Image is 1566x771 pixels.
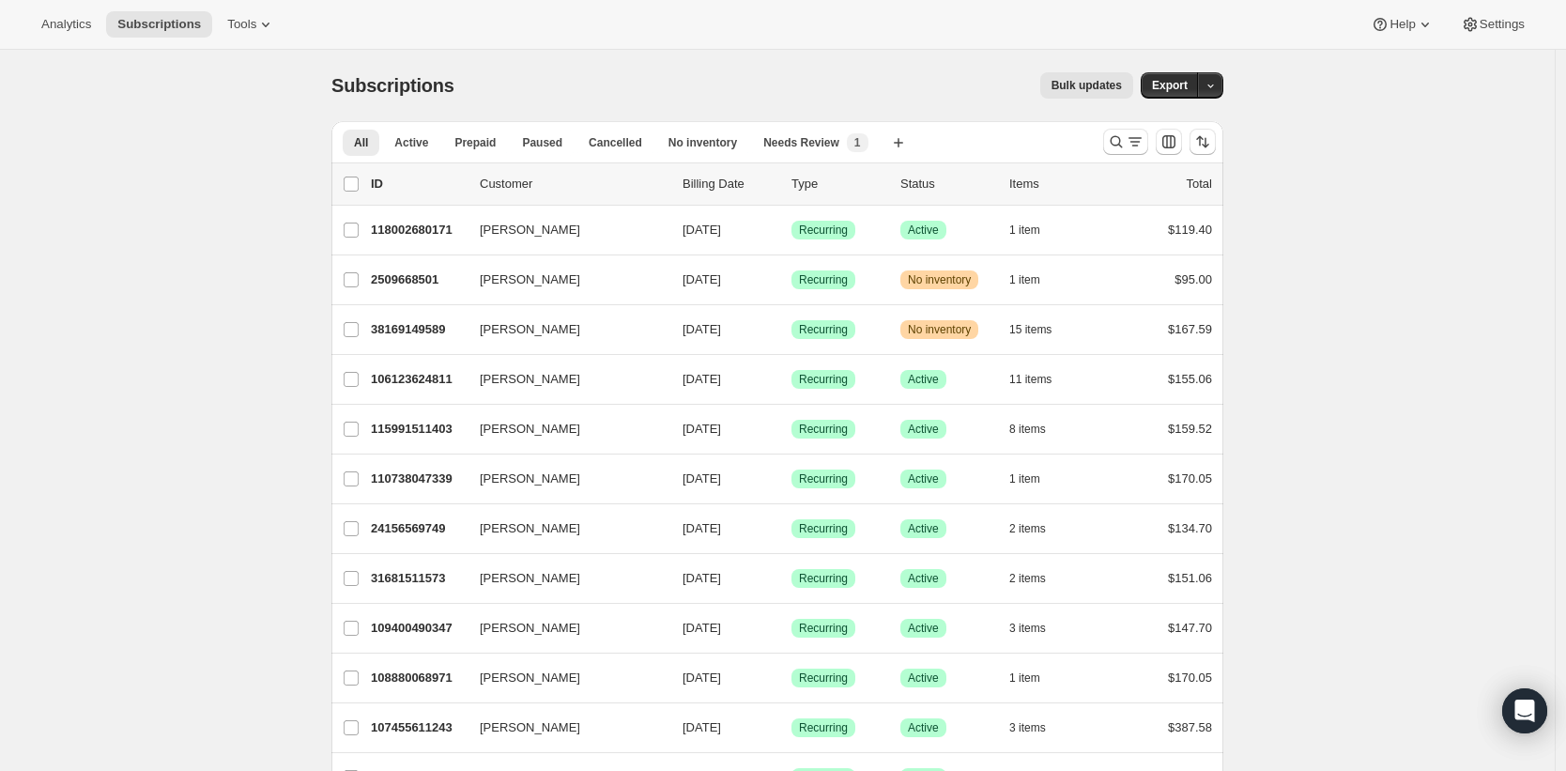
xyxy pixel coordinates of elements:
[1009,366,1072,393] button: 11 items
[1480,17,1525,32] span: Settings
[468,364,656,394] button: [PERSON_NAME]
[854,135,861,150] span: 1
[1009,267,1061,293] button: 1 item
[799,571,848,586] span: Recurring
[371,420,465,439] p: 115991511403
[908,521,939,536] span: Active
[1009,175,1103,193] div: Items
[799,521,848,536] span: Recurring
[371,669,465,687] p: 108880068971
[371,718,465,737] p: 107455611243
[371,470,465,488] p: 110738047339
[371,320,465,339] p: 38169149589
[908,372,939,387] span: Active
[106,11,212,38] button: Subscriptions
[371,519,465,538] p: 24156569749
[468,265,656,295] button: [PERSON_NAME]
[1190,129,1216,155] button: Sort the results
[1040,72,1133,99] button: Bulk updates
[1052,78,1122,93] span: Bulk updates
[683,272,721,286] span: [DATE]
[1009,671,1040,686] span: 1 item
[468,613,656,643] button: [PERSON_NAME]
[480,718,580,737] span: [PERSON_NAME]
[371,715,1212,741] div: 107455611243[PERSON_NAME][DATE]SuccessRecurringSuccessActive3 items$387.58
[1389,17,1415,32] span: Help
[30,11,102,38] button: Analytics
[683,671,721,685] span: [DATE]
[468,713,656,743] button: [PERSON_NAME]
[908,571,939,586] span: Active
[799,272,848,287] span: Recurring
[227,17,256,32] span: Tools
[683,621,721,635] span: [DATE]
[480,569,580,588] span: [PERSON_NAME]
[791,175,885,193] div: Type
[371,270,465,289] p: 2509668501
[480,320,580,339] span: [PERSON_NAME]
[480,370,580,389] span: [PERSON_NAME]
[1009,416,1067,442] button: 8 items
[1359,11,1445,38] button: Help
[1450,11,1536,38] button: Settings
[683,322,721,336] span: [DATE]
[1168,471,1212,486] span: $170.05
[371,565,1212,592] div: 31681511573[PERSON_NAME][DATE]SuccessRecurringSuccessActive2 items$151.06
[394,135,428,150] span: Active
[371,416,1212,442] div: 115991511403[PERSON_NAME][DATE]SuccessRecurringSuccessActive8 items$159.52
[371,466,1212,492] div: 110738047339[PERSON_NAME][DATE]SuccessRecurringSuccessActive1 item$170.05
[371,267,1212,293] div: 2509668501[PERSON_NAME][DATE]SuccessRecurringWarningNo inventory1 item$95.00
[468,414,656,444] button: [PERSON_NAME]
[480,270,580,289] span: [PERSON_NAME]
[1009,715,1067,741] button: 3 items
[1009,565,1067,592] button: 2 items
[454,135,496,150] span: Prepaid
[799,720,848,735] span: Recurring
[371,175,465,193] p: ID
[683,372,721,386] span: [DATE]
[908,223,939,238] span: Active
[1156,129,1182,155] button: Customize table column order and visibility
[1168,223,1212,237] span: $119.40
[468,663,656,693] button: [PERSON_NAME]
[1187,175,1212,193] p: Total
[354,135,368,150] span: All
[1009,422,1046,437] span: 8 items
[589,135,642,150] span: Cancelled
[480,519,580,538] span: [PERSON_NAME]
[371,619,465,638] p: 109400490347
[908,272,971,287] span: No inventory
[683,422,721,436] span: [DATE]
[216,11,286,38] button: Tools
[1168,621,1212,635] span: $147.70
[1152,78,1188,93] span: Export
[1009,272,1040,287] span: 1 item
[1168,521,1212,535] span: $134.70
[331,75,454,96] span: Subscriptions
[1168,372,1212,386] span: $155.06
[1009,621,1046,636] span: 3 items
[480,669,580,687] span: [PERSON_NAME]
[1009,316,1072,343] button: 15 items
[468,315,656,345] button: [PERSON_NAME]
[480,175,668,193] p: Customer
[371,366,1212,393] div: 106123624811[PERSON_NAME][DATE]SuccessRecurringSuccessActive11 items$155.06
[371,516,1212,542] div: 24156569749[PERSON_NAME][DATE]SuccessRecurringSuccessActive2 items$134.70
[1009,471,1040,486] span: 1 item
[1103,129,1148,155] button: Search and filter results
[1168,422,1212,436] span: $159.52
[371,217,1212,243] div: 118002680171[PERSON_NAME][DATE]SuccessRecurringSuccessActive1 item$119.40
[799,621,848,636] span: Recurring
[371,316,1212,343] div: 38169149589[PERSON_NAME][DATE]SuccessRecurringWarningNo inventory15 items$167.59
[799,471,848,486] span: Recurring
[683,175,776,193] p: Billing Date
[1502,688,1547,733] div: Open Intercom Messenger
[799,372,848,387] span: Recurring
[799,671,848,686] span: Recurring
[1168,571,1212,585] span: $151.06
[1009,372,1052,387] span: 11 items
[1009,516,1067,542] button: 2 items
[1009,615,1067,641] button: 3 items
[908,422,939,437] span: Active
[41,17,91,32] span: Analytics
